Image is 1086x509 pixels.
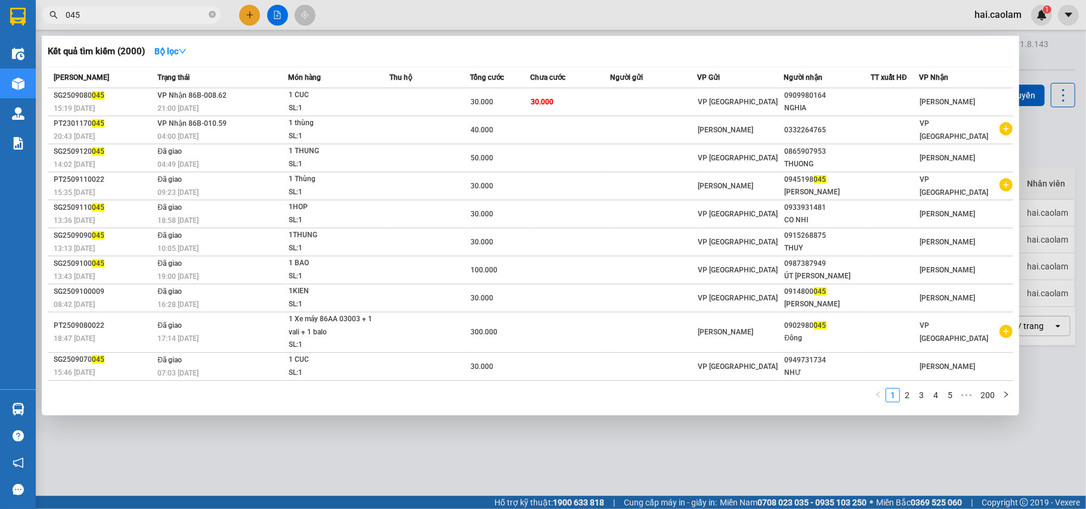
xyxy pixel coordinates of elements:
[785,201,871,214] div: 0933931481
[54,272,95,281] span: 13:43 [DATE]
[157,147,182,156] span: Đã giao
[1003,391,1010,398] span: right
[289,339,378,352] div: SL: 1
[920,362,975,371] span: [PERSON_NAME]
[785,124,871,136] div: 0332264765
[289,285,378,298] div: 1KIEN
[785,319,871,332] div: 0902980
[157,231,182,240] span: Đã giao
[289,117,378,130] div: 1 thùng
[785,158,871,170] div: THUONG
[54,117,154,130] div: PT2301170
[471,154,493,162] span: 50.000
[1000,122,1013,135] span: plus-circle
[886,389,899,402] a: 1
[919,73,948,82] span: VP Nhận
[12,48,24,60] img: warehouse-icon
[920,294,975,302] span: [PERSON_NAME]
[920,210,975,218] span: [PERSON_NAME]
[289,102,378,115] div: SL: 1
[610,73,643,82] span: Người gửi
[698,98,778,106] span: VP [GEOGRAPHIC_DATA]
[698,328,753,336] span: [PERSON_NAME]
[157,119,227,128] span: VP Nhận 86B-010.59
[157,104,199,113] span: 21:00 [DATE]
[157,321,182,330] span: Đã giao
[54,334,95,343] span: 18:47 [DATE]
[470,73,504,82] span: Tổng cước
[871,388,886,402] li: Previous Page
[698,182,753,190] span: [PERSON_NAME]
[157,160,199,169] span: 04:49 [DATE]
[814,321,827,330] span: 045
[1000,178,1013,191] span: plus-circle
[54,73,109,82] span: [PERSON_NAME]
[289,145,378,158] div: 1 THUNG
[289,298,378,311] div: SL: 1
[10,8,26,26] img: logo-vxr
[54,188,95,197] span: 15:35 [DATE]
[471,238,493,246] span: 30.000
[920,154,975,162] span: [PERSON_NAME]
[920,119,988,141] span: VP [GEOGRAPHIC_DATA]
[943,388,957,402] li: 5
[54,353,154,366] div: SG2509070
[785,89,871,102] div: 0909980164
[49,11,58,19] span: search
[943,389,957,402] a: 5
[157,132,199,141] span: 04:00 [DATE]
[12,403,24,415] img: warehouse-icon
[929,389,942,402] a: 4
[48,45,145,58] h3: Kết quả tìm kiếm ( 2000 )
[54,368,95,377] span: 15:46 [DATE]
[289,173,378,186] div: 1 Thùng
[886,388,900,402] li: 1
[92,203,104,212] span: 045
[12,107,24,120] img: warehouse-icon
[92,91,104,100] span: 045
[289,353,378,367] div: 1 CUC
[920,266,975,274] span: [PERSON_NAME]
[785,367,871,379] div: NHƯ
[157,356,182,364] span: Đã giao
[929,388,943,402] li: 4
[785,145,871,158] div: 0865907953
[698,154,778,162] span: VP [GEOGRAPHIC_DATA]
[785,332,871,344] div: Đông
[92,147,104,156] span: 045
[54,145,154,158] div: SG2509120
[900,388,914,402] li: 2
[289,229,378,242] div: 1THUNG
[289,242,378,255] div: SL: 1
[145,42,196,61] button: Bộ lọcdown
[901,389,914,402] a: 2
[13,430,24,442] span: question-circle
[785,214,871,226] div: CO NHI
[209,10,216,21] span: close-circle
[871,388,886,402] button: left
[697,73,720,82] span: VP Gửi
[698,266,778,274] span: VP [GEOGRAPHIC_DATA]
[54,285,154,298] div: SG2509100009
[12,77,24,90] img: warehouse-icon
[698,294,778,302] span: VP [GEOGRAPHIC_DATA]
[289,214,378,227] div: SL: 1
[471,210,493,218] span: 30.000
[13,484,24,495] span: message
[157,272,199,281] span: 19:00 [DATE]
[54,319,154,332] div: PT2509080022
[785,270,871,283] div: ÚT [PERSON_NAME]
[289,270,378,283] div: SL: 1
[157,175,182,184] span: Đã giao
[289,158,378,171] div: SL: 1
[915,389,928,402] a: 3
[957,388,976,402] li: Next 5 Pages
[54,201,154,214] div: SG2509110
[157,188,199,197] span: 09:23 [DATE]
[875,391,882,398] span: left
[92,259,104,268] span: 045
[54,89,154,102] div: SG2509080
[12,137,24,150] img: solution-icon
[54,160,95,169] span: 14:02 [DATE]
[920,321,988,343] span: VP [GEOGRAPHIC_DATA]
